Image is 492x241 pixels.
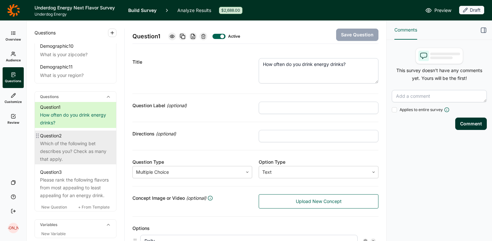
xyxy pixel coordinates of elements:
[5,79,21,83] span: Questions
[296,198,342,205] span: Upload New Concept
[199,32,207,40] div: Delete
[7,120,19,125] span: Review
[40,43,74,49] div: Demographic 10
[6,37,21,42] span: Overview
[40,51,111,58] div: What is your zipcode?
[132,58,252,66] div: Title
[336,29,378,41] button: Save Question
[34,12,120,17] span: Underdog Energy
[394,26,417,34] span: Comments
[3,88,24,109] a: Customize
[40,71,111,79] div: What is your region?
[259,58,378,83] textarea: How often do you drink energy drinks?
[3,26,24,46] a: Overview
[40,140,111,163] div: Which of the following bet describes you? Check as many that apply.
[186,194,206,202] span: (optional)
[35,131,116,164] a: Question2Which of the following bet describes you? Check as many that apply.
[40,64,73,70] div: Demographic 11
[167,102,187,109] span: (optional)
[40,111,111,127] div: How often do you drink energy drinks?
[132,130,252,138] div: Directions
[35,102,116,128] a: Question1How often do you drink energy drinks?
[394,21,417,40] button: Comments
[3,67,24,88] a: Questions
[6,58,21,62] span: Audience
[34,29,56,37] span: Questions
[78,205,110,209] span: + From Template
[156,130,176,138] span: (optional)
[459,6,484,15] button: Draft
[219,7,242,14] div: $2,688.00
[8,223,19,233] div: [PERSON_NAME]
[459,6,484,14] div: Draft
[35,167,116,201] a: Question3Please rank the following flavors from most appealing to least appealing for an energy d...
[40,103,61,111] div: Question 1
[132,158,252,166] div: Question Type
[3,109,24,130] a: Review
[34,4,120,12] h1: Underdog Energy Next Flavor Survey
[132,224,378,232] div: Options
[392,67,487,82] p: This survey doesn't have any comments yet. Yours will be the first!
[455,118,487,130] button: Comment
[35,92,116,102] div: Questions
[259,158,378,166] div: Option Type
[41,205,67,209] span: New Question
[5,99,22,104] span: Customize
[3,46,24,67] a: Audience
[132,32,160,41] span: Question 1
[40,176,111,199] div: Please rank the following flavors from most appealing to least appealing for an energy drink.
[228,34,239,39] div: Active
[35,220,116,230] div: Variables
[132,102,252,109] div: Question Label
[425,6,451,14] a: Preview
[40,168,62,176] div: Question 3
[400,107,443,112] span: Applies to entire survey
[434,6,451,14] span: Preview
[41,231,66,236] span: New Variable
[132,194,252,202] div: Concept Image or Video
[40,132,62,140] div: Question 2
